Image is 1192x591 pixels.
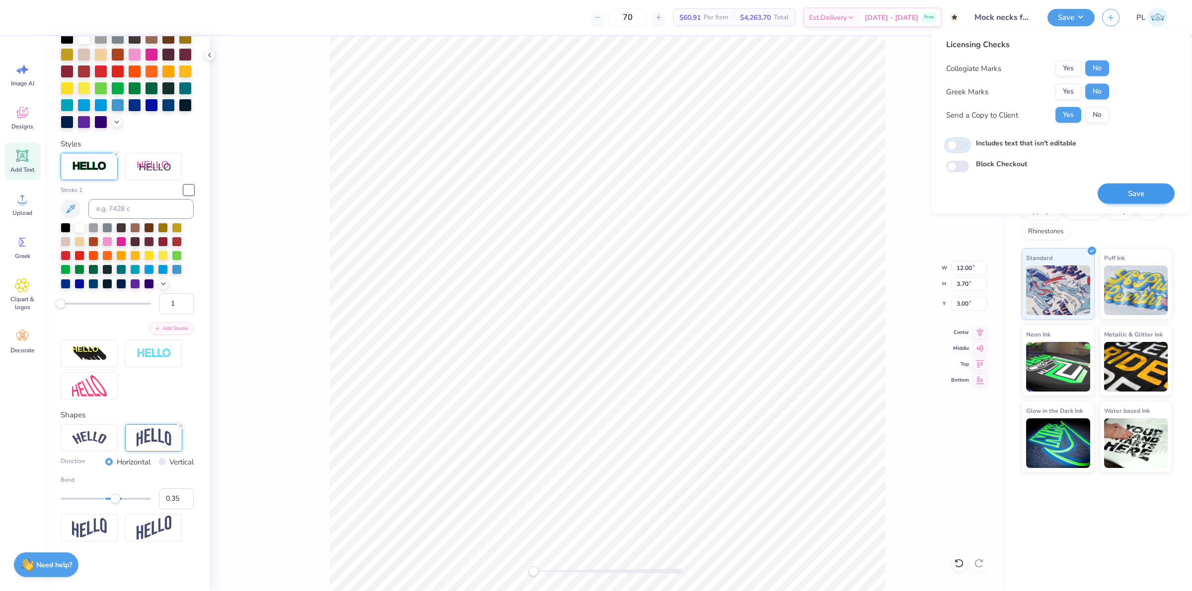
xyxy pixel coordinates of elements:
img: Puff Ink [1104,265,1168,315]
img: Pamela Lois Reyes [1148,7,1168,27]
span: Neon Ink [1026,329,1050,339]
span: Clipart & logos [6,295,39,311]
span: PL [1136,12,1145,23]
label: Shapes [61,409,85,421]
div: Rhinestones [1022,224,1070,239]
img: Arch [137,428,171,447]
span: Total [774,12,789,23]
label: Block Checkout [976,159,1027,169]
button: Yes [1055,84,1081,100]
input: e.g. 7428 c [88,199,194,219]
span: Puff Ink [1104,253,1125,263]
img: Arc [72,431,107,445]
img: Stroke [72,161,107,172]
button: Add Stroke [149,322,194,335]
img: Free Distort [72,375,107,396]
div: Accessibility label [110,494,120,504]
div: Greek Marks [946,86,988,97]
img: Metallic & Glitter Ink [1104,342,1168,392]
div: Collegiate Marks [946,63,1001,74]
label: Stroke 1 [61,186,82,195]
div: Accessibility label [56,299,66,309]
button: No [1085,61,1109,76]
span: [DATE] - [DATE] [865,12,918,23]
strong: Need help? [36,560,72,570]
button: No [1085,84,1109,100]
span: Add Text [10,166,34,174]
span: Top [951,360,969,368]
label: Direction [61,457,85,468]
img: Rise [137,516,171,540]
img: Standard [1026,265,1090,315]
div: Accessibility label [528,566,538,576]
span: Water based Ink [1104,405,1150,416]
img: Negative Space [137,348,171,359]
a: PL [1132,7,1172,27]
div: Licensing Checks [946,39,1109,51]
span: Upload [12,209,32,217]
img: Glow in the Dark Ink [1026,418,1090,468]
span: Per Item [704,12,728,23]
img: Neon Ink [1026,342,1090,392]
span: Bottom [951,376,969,384]
span: Center [951,328,969,336]
button: Yes [1055,107,1081,123]
span: Image AI [11,79,34,87]
label: Horizontal [117,457,150,468]
img: Flag [72,518,107,537]
span: Glow in the Dark Ink [1026,405,1083,416]
input: Untitled Design [967,7,1040,27]
img: Water based Ink [1104,418,1168,468]
span: $4,263.70 [740,12,771,23]
label: Bend [61,475,194,484]
label: Vertical [169,457,194,468]
span: Metallic & Glitter Ink [1104,329,1163,339]
span: Greek [15,252,30,260]
button: Save [1098,184,1175,204]
span: Decorate [10,346,34,354]
span: Middle [951,344,969,352]
span: Designs [11,123,33,131]
input: – – [608,8,647,26]
button: Save [1047,9,1095,26]
span: Standard [1026,253,1052,263]
span: Free [924,14,934,21]
img: 3D Illusion [72,346,107,362]
button: No [1085,107,1109,123]
span: Est. Delivery [809,12,847,23]
label: Styles [61,138,81,150]
button: Yes [1055,61,1081,76]
span: $60.91 [679,12,701,23]
label: Includes text that isn't editable [976,138,1076,148]
img: Shadow [137,160,171,173]
div: Send a Copy to Client [946,109,1018,121]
